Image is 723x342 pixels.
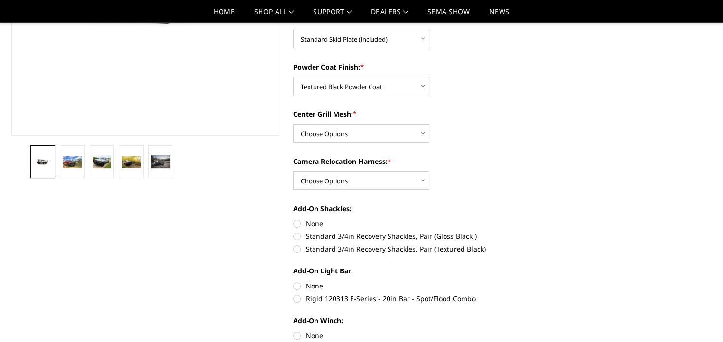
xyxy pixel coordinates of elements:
img: 2015-2019 Chevrolet 2500-3500 - T2 Series - Extreme Front Bumper (receiver or winch) [122,156,141,168]
label: Center Grill Mesh: [293,109,562,119]
label: Rigid 120313 E-Series - 20in Bar - Spot/Flood Combo [293,293,562,304]
a: Home [214,8,235,22]
label: Add-On Light Bar: [293,266,562,276]
img: 2015-2019 Chevrolet 2500-3500 - T2 Series - Extreme Front Bumper (receiver or winch) [151,155,170,168]
label: Add-On Winch: [293,315,562,325]
label: Standard 3/4in Recovery Shackles, Pair (Gloss Black ) [293,231,562,241]
label: Add-On Shackles: [293,203,562,214]
label: Standard 3/4in Recovery Shackles, Pair (Textured Black) [293,244,562,254]
a: SEMA Show [427,8,470,22]
label: Powder Coat Finish: [293,62,562,72]
a: News [489,8,509,22]
a: Dealers [371,8,408,22]
label: None [293,218,562,229]
a: shop all [254,8,294,22]
img: 2015-2019 Chevrolet 2500-3500 - T2 Series - Extreme Front Bumper (receiver or winch) [63,156,82,168]
label: None [293,281,562,291]
img: 2015-2019 Chevrolet 2500-3500 - T2 Series - Extreme Front Bumper (receiver or winch) [93,155,111,169]
iframe: Chat Widget [674,295,723,342]
img: 2015-2019 Chevrolet 2500-3500 - T2 Series - Extreme Front Bumper (receiver or winch) [33,157,52,166]
label: None [293,330,562,341]
a: Support [313,8,352,22]
label: Camera Relocation Harness: [293,156,562,166]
